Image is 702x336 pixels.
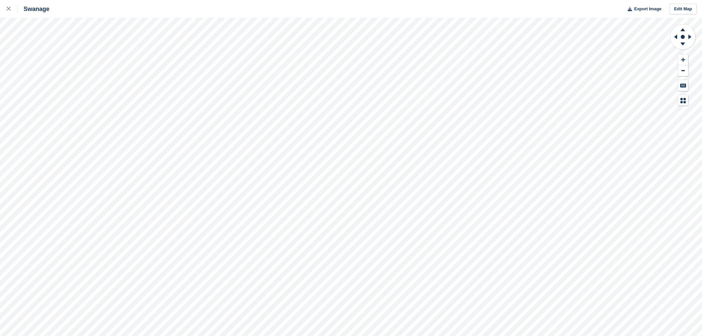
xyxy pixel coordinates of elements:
button: Export Image [624,4,662,15]
div: Swanage [18,5,49,13]
button: Zoom Out [678,65,688,76]
button: Zoom In [678,54,688,65]
a: Edit Map [669,4,697,15]
button: Keyboard Shortcuts [678,80,688,91]
button: Map Legend [678,95,688,106]
span: Export Image [634,6,661,12]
